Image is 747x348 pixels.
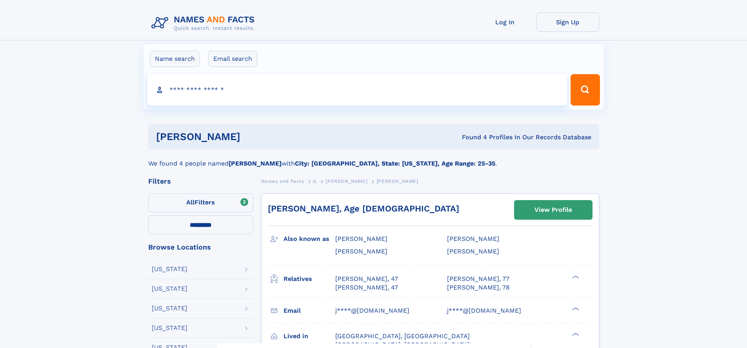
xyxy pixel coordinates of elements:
[284,304,335,317] h3: Email
[229,160,282,167] b: [PERSON_NAME]
[208,51,257,67] label: Email search
[147,74,567,106] input: search input
[534,201,572,219] div: View Profile
[335,235,387,242] span: [PERSON_NAME]
[295,160,495,167] b: City: [GEOGRAPHIC_DATA], State: [US_STATE], Age Range: 25-35
[150,51,200,67] label: Name search
[284,330,335,343] h3: Lived in
[447,275,509,283] a: [PERSON_NAME], 77
[148,178,253,185] div: Filters
[351,133,591,142] div: Found 4 Profiles In Our Records Database
[148,149,599,168] div: We found 4 people named with .
[152,286,187,292] div: [US_STATE]
[447,248,499,255] span: [PERSON_NAME]
[570,306,580,311] div: ❯
[148,244,253,251] div: Browse Locations
[148,13,261,34] img: Logo Names and Facts
[152,266,187,272] div: [US_STATE]
[261,176,304,186] a: Names and Facts
[156,132,351,142] h1: [PERSON_NAME]
[335,275,398,283] a: [PERSON_NAME], 47
[335,248,387,255] span: [PERSON_NAME]
[186,199,194,206] span: All
[514,200,592,219] a: View Profile
[284,232,335,246] h3: Also known as
[447,283,510,292] a: [PERSON_NAME], 78
[376,179,418,184] span: [PERSON_NAME]
[571,74,600,106] button: Search Button
[335,332,470,340] span: [GEOGRAPHIC_DATA], [GEOGRAPHIC_DATA]
[268,204,459,213] a: [PERSON_NAME], Age [DEMOGRAPHIC_DATA]
[313,179,317,184] span: G
[152,305,187,312] div: [US_STATE]
[474,13,536,32] a: Log In
[313,176,317,186] a: G
[536,13,599,32] a: Sign Up
[284,272,335,286] h3: Relatives
[325,179,367,184] span: [PERSON_NAME]
[148,193,253,212] label: Filters
[325,176,367,186] a: [PERSON_NAME]
[570,274,580,279] div: ❯
[570,332,580,337] div: ❯
[335,283,398,292] a: [PERSON_NAME], 47
[447,235,499,242] span: [PERSON_NAME]
[152,325,187,331] div: [US_STATE]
